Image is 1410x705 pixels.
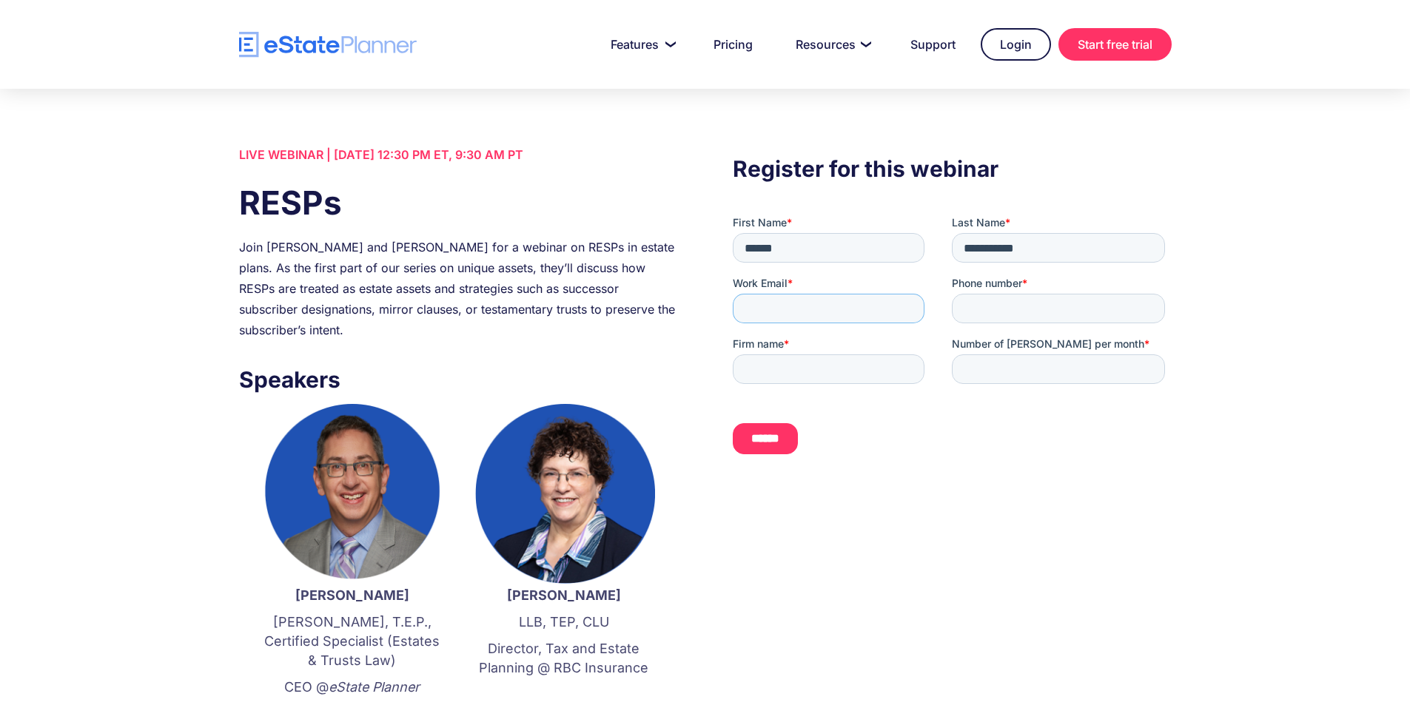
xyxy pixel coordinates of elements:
strong: [PERSON_NAME] [295,587,409,603]
em: eState Planner [329,679,420,695]
a: Pricing [696,30,771,59]
h3: Register for this webinar [733,152,1171,186]
iframe: Form 0 [733,215,1171,480]
h1: RESPs [239,180,677,226]
h3: Speakers [239,362,677,397]
p: CEO @ [261,678,443,697]
p: [PERSON_NAME], T.E.P., Certified Specialist (Estates & Trusts Law) [261,613,443,670]
a: home [239,32,417,58]
p: Director, Tax and Estate Planning @ RBC Insurance [473,639,655,678]
p: LLB, TEP, CLU [473,613,655,632]
a: Start free trial [1058,28,1172,61]
strong: [PERSON_NAME] [507,587,621,603]
div: LIVE WEBINAR | [DATE] 12:30 PM ET, 9:30 AM PT [239,144,677,165]
a: Support [893,30,973,59]
div: Join [PERSON_NAME] and [PERSON_NAME] for a webinar on RESPs in estate plans. As the first part of... [239,237,677,340]
a: Features [593,30,688,59]
a: Resources [778,30,885,59]
a: Login [981,28,1051,61]
p: ‍ [473,685,655,704]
